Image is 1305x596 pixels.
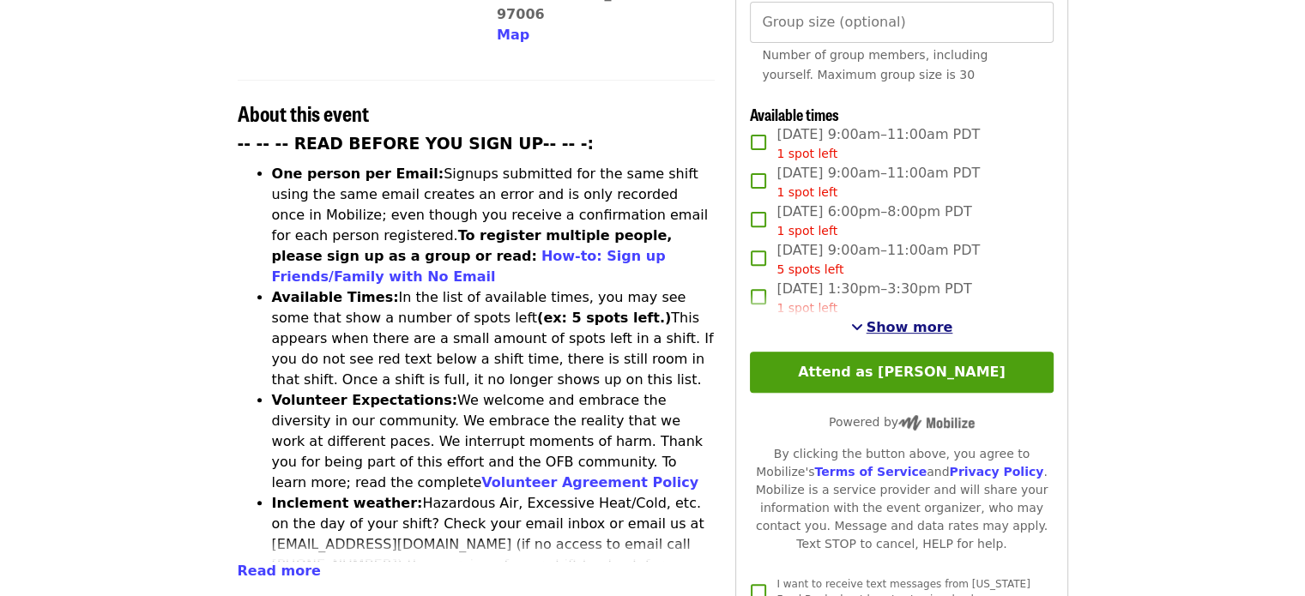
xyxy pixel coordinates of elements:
[272,390,716,493] li: We welcome and embrace the diversity in our community. We embrace the reality that we work at dif...
[272,392,458,408] strong: Volunteer Expectations:
[750,445,1053,553] div: By clicking the button above, you agree to Mobilize's and . Mobilize is a service provider and wi...
[776,147,837,160] span: 1 spot left
[497,27,529,43] span: Map
[851,317,953,338] button: See more timeslots
[750,352,1053,393] button: Attend as [PERSON_NAME]
[898,415,975,430] img: Powered by Mobilize
[497,25,529,45] button: Map
[776,301,837,315] span: 1 spot left
[776,224,837,238] span: 1 spot left
[750,103,839,125] span: Available times
[537,310,671,326] strong: (ex: 5 spots left.)
[829,415,975,429] span: Powered by
[272,227,673,264] strong: To register multiple people, please sign up as a group or read:
[776,202,971,240] span: [DATE] 6:00pm–8:00pm PDT
[867,319,953,335] span: Show more
[238,563,321,579] span: Read more
[272,287,716,390] li: In the list of available times, you may see some that show a number of spots left This appears wh...
[776,240,980,279] span: [DATE] 9:00am–11:00am PDT
[949,465,1043,479] a: Privacy Policy
[238,98,369,128] span: About this event
[238,561,321,581] button: Read more
[776,262,843,276] span: 5 spots left
[272,495,423,511] strong: Inclement weather:
[750,2,1053,43] input: [object Object]
[272,289,399,305] strong: Available Times:
[272,164,716,287] li: Signups submitted for the same shift using the same email creates an error and is only recorded o...
[272,248,666,285] a: How-to: Sign up Friends/Family with No Email
[481,474,698,491] a: Volunteer Agreement Policy
[776,163,980,202] span: [DATE] 9:00am–11:00am PDT
[762,48,988,81] span: Number of group members, including yourself. Maximum group size is 30
[776,279,971,317] span: [DATE] 1:30pm–3:30pm PDT
[272,493,716,596] li: Hazardous Air, Excessive Heat/Cold, etc. on the day of your shift? Check your email inbox or emai...
[272,166,444,182] strong: One person per Email:
[238,135,595,153] strong: -- -- -- READ BEFORE YOU SIGN UP-- -- -:
[776,124,980,163] span: [DATE] 9:00am–11:00am PDT
[814,465,927,479] a: Terms of Service
[776,185,837,199] span: 1 spot left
